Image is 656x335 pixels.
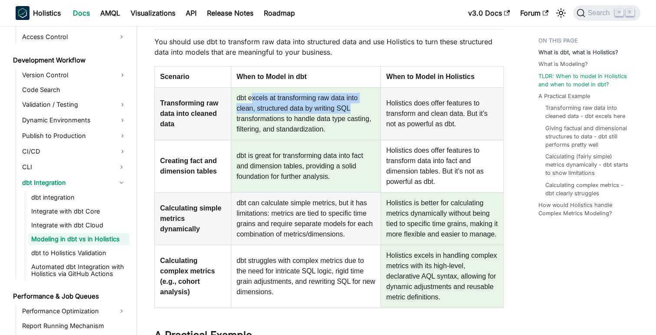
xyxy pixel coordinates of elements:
[259,6,300,20] a: Roadmap
[20,30,114,44] a: Access Control
[615,9,623,16] kbd: ⌘
[114,30,129,44] button: Expand sidebar category 'Access Control'
[231,66,381,87] th: When to Model in dbt
[381,192,504,245] td: Holistics is better for calculating metrics dynamically without being tied to specific time grain...
[16,6,61,20] a: HolisticsHolistics
[33,8,61,18] b: Holistics
[29,247,129,259] a: dbt to Holistics Validation
[626,9,634,16] kbd: K
[381,245,504,308] td: Holistics excels in handling complex metrics with its high-level, declarative AQL syntax, allowin...
[29,205,129,217] a: Integrate with dbt Core
[538,72,635,89] a: TLDR: When to model in Holistics and when to model in dbt?
[20,113,129,127] a: Dynamic Environments
[545,104,632,120] a: Transforming raw data into cleaned data - dbt excels here
[463,6,515,20] a: v3.0 Docs
[381,140,504,192] td: Holistics does offer features to transform data into fact and dimension tables. But it's not as p...
[155,66,231,87] th: Scenario
[231,87,381,140] td: dbt excels at transforming raw data into clean, structured data by writing SQL transformations to...
[20,84,129,96] a: Code Search
[545,152,632,177] a: Calculating (fairly simple) metrics dynamically - dbt starts to show limitations
[160,257,215,296] strong: Calculating complex metrics (e.g., cohort analysis)
[538,60,588,68] a: What is Modeling?
[29,233,129,245] a: Modeling in dbt vs in Holistics
[10,290,129,302] a: Performance & Job Queues
[573,5,640,21] button: Search (Command+K)
[20,98,129,112] a: Validation / Testing
[545,124,632,149] a: Giving factual and dimensional structures to data - dbt still performs pretty well
[68,6,95,20] a: Docs
[7,26,137,335] nav: Docs sidebar
[114,304,129,318] button: Expand sidebar category 'Performance Optimization'
[20,176,114,190] a: dbt Integration
[20,129,129,143] a: Publish to Production
[20,68,129,82] a: Version Control
[16,6,30,20] img: Holistics
[20,160,114,174] a: CLI
[114,160,129,174] button: Expand sidebar category 'CLI'
[538,201,635,217] a: How would Holistics handle Complex Metrics Modeling?
[538,48,618,56] a: What is dbt, what is Holistics?
[538,49,618,56] strong: What is dbt, what is Holistics?
[160,157,217,175] strong: Creating fact and dimension tables
[29,191,129,204] a: dbt integration
[114,176,129,190] button: Collapse sidebar category 'dbt Integration'
[95,6,125,20] a: AMQL
[20,320,129,332] a: Report Running Mechanism
[554,6,568,20] button: Switch between dark and light mode (currently light mode)
[160,99,218,128] strong: Transforming raw data into cleaned data
[231,140,381,192] td: dbt is great for transforming data into fact and dimension tables, providing a solid foundation f...
[154,36,504,57] p: You should use dbt to transform raw data into structured data and use Holistics to turn these str...
[160,204,221,233] strong: Calculating simple metrics dynamically
[545,181,632,197] a: Calculating complex metrics - dbt clearly struggles
[538,92,590,100] a: A Practical Example
[29,219,129,231] a: Integrate with dbt Cloud
[515,6,554,20] a: Forum
[20,145,129,158] a: CI/CD
[29,261,129,280] a: Automated dbt Integration with Holistics via GitHub Actions
[20,304,114,318] a: Performance Optimization
[585,9,615,17] span: Search
[202,6,259,20] a: Release Notes
[231,192,381,245] td: dbt can calculate simple metrics, but it has limitations: metrics are tied to specific time grain...
[125,6,180,20] a: Visualizations
[381,87,504,140] td: Holistics does offer features to transform and clean data. But it's not as powerful as dbt.
[180,6,202,20] a: API
[381,66,504,87] th: When to Model in Holistics
[10,54,129,66] a: Development Workflow
[231,245,381,308] td: dbt struggles with complex metrics due to the need for intricate SQL logic, rigid time grain adju...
